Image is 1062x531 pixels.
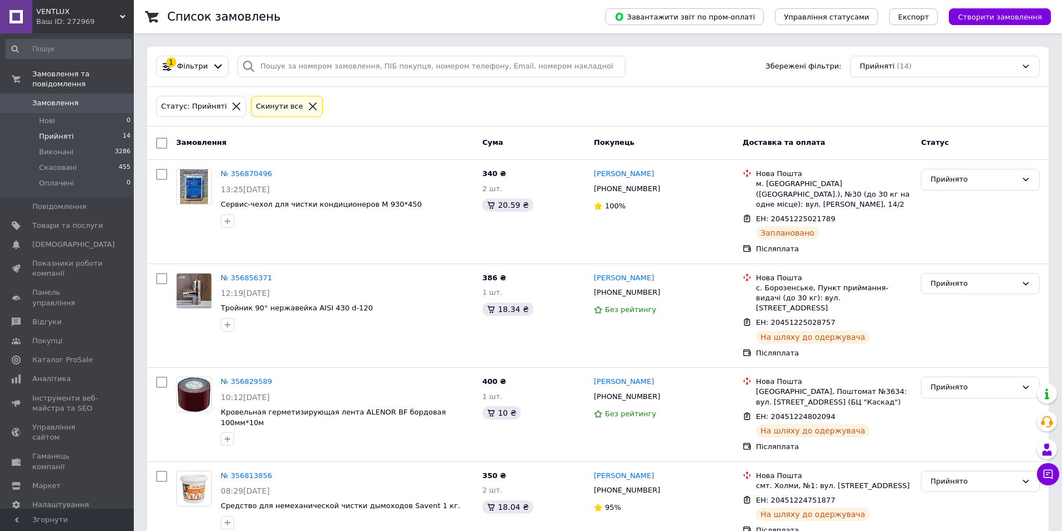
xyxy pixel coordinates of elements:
[482,198,533,212] div: 20.59 ₴
[765,61,841,72] span: Збережені фільтри:
[482,500,533,514] div: 18.04 ₴
[930,476,1017,488] div: Прийнято
[482,392,502,401] span: 1 шт.
[756,215,835,223] span: ЕН: 20451225021789
[605,8,764,25] button: Завантажити звіт по пром-оплаті
[237,56,625,77] input: Пошук за номером замовлення, ПІБ покупця, номером телефону, Email, номером накладної
[482,303,533,316] div: 18.34 ₴
[614,12,755,22] span: Завантажити звіт по пром-оплаті
[177,274,211,308] img: Фото товару
[958,13,1042,21] span: Створити замовлення
[594,392,660,401] span: [PHONE_NUMBER]
[921,138,949,147] span: Статус
[898,13,929,21] span: Експорт
[32,98,79,108] span: Замовлення
[605,305,656,314] span: Без рейтингу
[482,169,506,178] span: 340 ₴
[115,147,130,157] span: 3286
[605,410,656,418] span: Без рейтингу
[221,169,272,178] a: № 356870496
[221,289,270,298] span: 12:19[DATE]
[166,57,176,67] div: 1
[756,442,912,452] div: Післяплата
[39,116,55,126] span: Нові
[39,131,74,142] span: Прийняті
[177,61,208,72] span: Фільтри
[594,169,654,179] a: [PERSON_NAME]
[32,288,103,308] span: Панель управління
[176,377,212,412] a: Фото товару
[482,377,506,386] span: 400 ₴
[860,61,894,72] span: Прийняті
[482,486,502,494] span: 2 шт.
[32,374,71,384] span: Аналітика
[938,12,1051,21] a: Створити замовлення
[221,304,373,312] a: Тройник 90° нержавейка AISI 430 d-120
[159,101,229,113] div: Статус: Прийняті
[482,138,503,147] span: Cума
[32,69,134,89] span: Замовлення та повідомлення
[254,101,305,113] div: Cкинути все
[32,500,89,510] span: Налаштування
[127,178,130,188] span: 0
[32,317,61,327] span: Відгуки
[32,259,103,279] span: Показники роботи компанії
[167,10,280,23] h1: Список замовлень
[756,179,912,210] div: м. [GEOGRAPHIC_DATA] ([GEOGRAPHIC_DATA].), №30 (до 30 кг на одне місце): вул. [PERSON_NAME], 14/2
[594,288,660,296] span: [PHONE_NUMBER]
[594,471,654,481] a: [PERSON_NAME]
[1037,463,1059,485] button: Чат з покупцем
[756,481,912,491] div: смт. Холми, №1: вул. [STREET_ADDRESS]
[39,178,74,188] span: Оплачені
[594,138,634,147] span: Покупець
[756,226,819,240] div: Заплановано
[32,221,103,231] span: Товари та послуги
[221,486,270,495] span: 08:29[DATE]
[176,169,212,204] a: Фото товару
[36,17,134,27] div: Ваш ID: 272969
[482,471,506,480] span: 350 ₴
[756,330,870,344] div: На шляху до одержувача
[127,116,130,126] span: 0
[32,393,103,413] span: Інструменти веб-майстра та SEO
[221,408,446,427] span: Кровельная герметизирующая лента ALENOR BF бордовая 100мм*10м
[221,200,422,208] a: Сервис-чехол для чистки кондиционеров М 930*450
[756,424,870,437] div: На шляху до одержувача
[36,7,120,17] span: VENTLUX
[119,163,130,173] span: 455
[594,486,660,494] span: [PHONE_NUMBER]
[930,174,1017,186] div: Прийнято
[177,471,211,506] img: Фото товару
[482,406,521,420] div: 10 ₴
[949,8,1051,25] button: Створити замовлення
[594,184,660,193] span: [PHONE_NUMBER]
[176,471,212,506] a: Фото товару
[930,278,1017,290] div: Прийнято
[756,169,912,179] div: Нова Пошта
[177,377,211,412] img: Фото товару
[756,377,912,387] div: Нова Пошта
[930,382,1017,393] div: Прийнято
[39,147,74,157] span: Виконані
[32,240,115,250] span: [DEMOGRAPHIC_DATA]
[482,288,502,296] span: 1 шт.
[123,131,130,142] span: 14
[32,422,103,442] span: Управління сайтом
[889,8,938,25] button: Експорт
[221,471,272,480] a: № 356813856
[221,501,460,510] a: Средство для немеханической чистки дымоходов Savent 1 кг.
[221,274,272,282] a: № 356856371
[756,387,912,407] div: [GEOGRAPHIC_DATA], Поштомат №3634: вул. [STREET_ADDRESS] (БЦ "Каскад")
[756,244,912,254] div: Післяплата
[756,283,912,314] div: с. Борозенське, Пункт приймання-видачі (до 30 кг): вул. [STREET_ADDRESS]
[756,412,835,421] span: ЕН: 20451224802094
[32,202,86,212] span: Повідомлення
[39,163,77,173] span: Скасовані
[176,273,212,309] a: Фото товару
[897,62,912,70] span: (14)
[743,138,825,147] span: Доставка та оплата
[594,377,654,387] a: [PERSON_NAME]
